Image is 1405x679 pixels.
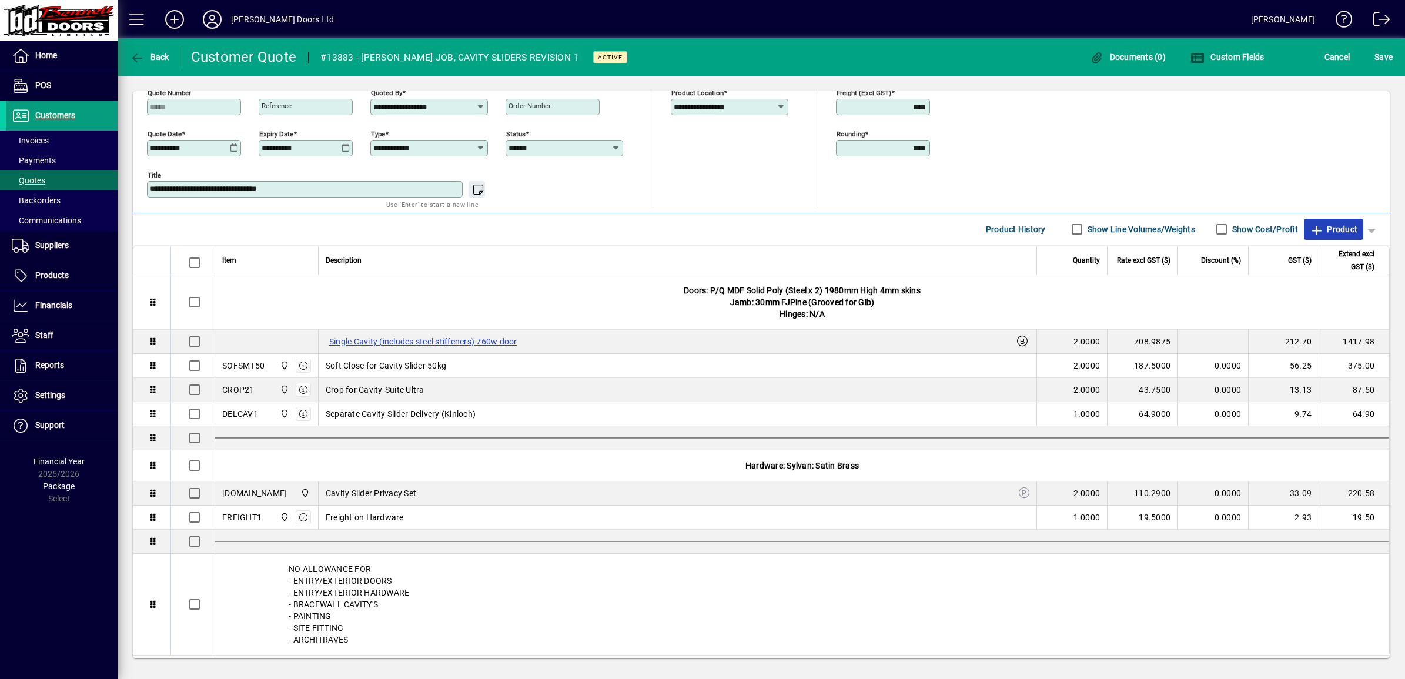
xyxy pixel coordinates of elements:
[1310,220,1357,239] span: Product
[6,190,118,210] a: Backorders
[262,102,292,110] mat-label: Reference
[1073,254,1100,267] span: Quantity
[12,156,56,165] span: Payments
[193,9,231,30] button: Profile
[215,275,1389,329] div: Doors: P/Q MDF Solid Poly (Steel x 2) 1980mm High 4mm skins Jamb: 30mm FJPine (Grooved for Gib) H...
[1115,487,1170,499] div: 110.2900
[215,554,1389,655] div: NO ALLOWANCE FOR - ENTRY/EXTERIOR DOORS - ENTRY/EXTERIOR HARDWARE - BRACEWALL CAVITY'S - PAINTING...
[1248,481,1319,506] td: 33.09
[277,359,290,372] span: Bennett Doors Ltd
[1073,336,1100,347] span: 2.0000
[6,291,118,320] a: Financials
[6,261,118,290] a: Products
[1115,336,1170,347] div: 708.9875
[35,81,51,90] span: POS
[981,219,1051,240] button: Product History
[320,48,578,67] div: #13883 - [PERSON_NAME] JOB, CAVITY SLIDERS REVISION 1
[986,220,1046,239] span: Product History
[1115,408,1170,420] div: 64.9000
[1201,254,1241,267] span: Discount (%)
[191,48,297,66] div: Customer Quote
[1322,46,1353,68] button: Cancel
[1187,46,1267,68] button: Custom Fields
[1374,52,1379,62] span: S
[6,321,118,350] a: Staff
[1085,223,1195,235] label: Show Line Volumes/Weights
[12,216,81,225] span: Communications
[12,176,45,185] span: Quotes
[35,270,69,280] span: Products
[148,88,191,96] mat-label: Quote number
[231,10,334,29] div: [PERSON_NAME] Doors Ltd
[1073,384,1100,396] span: 2.0000
[35,420,65,430] span: Support
[1115,360,1170,372] div: 187.5000
[1248,378,1319,402] td: 13.13
[222,384,255,396] div: CROP21
[1248,354,1319,378] td: 56.25
[222,511,262,523] div: FREIGHT1
[43,481,75,491] span: Package
[127,46,172,68] button: Back
[326,408,476,420] span: Separate Cavity Slider Delivery (Kinloch)
[371,88,402,96] mat-label: Quoted by
[1177,506,1248,530] td: 0.0000
[6,411,118,440] a: Support
[6,210,118,230] a: Communications
[35,240,69,250] span: Suppliers
[1086,46,1169,68] button: Documents (0)
[1177,378,1248,402] td: 0.0000
[35,360,64,370] span: Reports
[6,351,118,380] a: Reports
[326,511,404,523] span: Freight on Hardware
[671,88,724,96] mat-label: Product location
[6,41,118,71] a: Home
[326,360,446,372] span: Soft Close for Cavity Slider 50kg
[1073,511,1100,523] span: 1.0000
[326,384,424,396] span: Crop for Cavity-Suite Ultra
[1073,408,1100,420] span: 1.0000
[6,170,118,190] a: Quotes
[277,511,290,524] span: Bennett Doors Ltd
[1319,378,1389,402] td: 87.50
[1248,402,1319,426] td: 9.74
[6,71,118,101] a: POS
[1304,219,1363,240] button: Product
[118,46,182,68] app-page-header-button: Back
[222,487,287,499] div: [DOMAIN_NAME]
[6,131,118,150] a: Invoices
[371,129,385,138] mat-label: Type
[1324,48,1350,66] span: Cancel
[6,381,118,410] a: Settings
[35,51,57,60] span: Home
[1364,2,1390,41] a: Logout
[1177,481,1248,506] td: 0.0000
[326,335,521,349] label: Single Cavity (includes steel stiffeners) 760w door
[35,330,53,340] span: Staff
[12,196,61,205] span: Backorders
[1248,330,1319,354] td: 212.70
[35,390,65,400] span: Settings
[386,198,479,211] mat-hint: Use 'Enter' to start a new line
[1374,48,1393,66] span: ave
[1177,354,1248,378] td: 0.0000
[1073,360,1100,372] span: 2.0000
[837,88,891,96] mat-label: Freight (excl GST)
[1177,402,1248,426] td: 0.0000
[598,53,623,61] span: Active
[1319,481,1389,506] td: 220.58
[1319,330,1389,354] td: 1417.98
[1190,52,1264,62] span: Custom Fields
[1326,247,1374,273] span: Extend excl GST ($)
[1115,384,1170,396] div: 43.7500
[1115,511,1170,523] div: 19.5000
[1319,402,1389,426] td: 64.90
[1319,354,1389,378] td: 375.00
[1288,254,1312,267] span: GST ($)
[837,129,865,138] mat-label: Rounding
[6,150,118,170] a: Payments
[297,487,311,500] span: Bennett Doors Ltd
[222,408,258,420] div: DELCAV1
[130,52,169,62] span: Back
[509,102,551,110] mat-label: Order number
